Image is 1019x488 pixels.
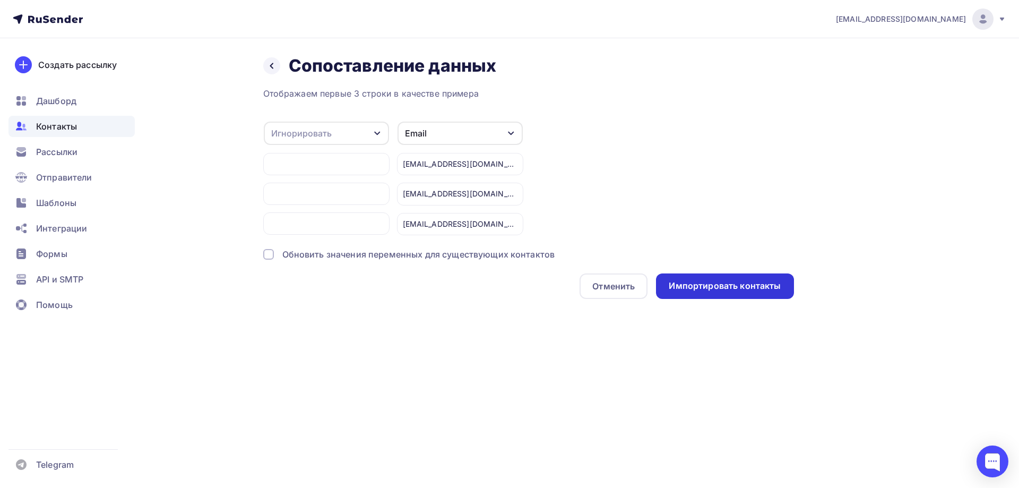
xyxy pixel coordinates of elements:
button: Email [397,121,523,145]
div: Импортировать контакты [669,280,781,292]
a: Дашборд [8,90,135,112]
span: Помощь [36,298,73,311]
div: [EMAIL_ADDRESS][DOMAIN_NAME] [397,213,523,235]
div: Создать рассылку [38,58,117,71]
span: Telegram [36,458,74,471]
span: [EMAIL_ADDRESS][DOMAIN_NAME] [836,14,966,24]
span: Отправители [36,171,92,184]
div: Email [405,127,427,140]
div: Отображаем первые 3 строки в качестве примера [263,87,794,100]
a: Шаблоны [8,192,135,213]
div: [EMAIL_ADDRESS][DOMAIN_NAME] [397,183,523,205]
div: Обновить значения переменных для существующих контактов [282,248,555,261]
a: [EMAIL_ADDRESS][DOMAIN_NAME] [836,8,1006,30]
a: Рассылки [8,141,135,162]
button: Игнорировать [263,121,390,145]
a: Формы [8,243,135,264]
span: Формы [36,247,67,260]
h2: Сопоставление данных [289,55,497,76]
a: Отправители [8,167,135,188]
span: Дашборд [36,95,76,107]
div: Отменить [592,280,635,293]
span: Контакты [36,120,77,133]
span: Интеграции [36,222,87,235]
span: Рассылки [36,145,77,158]
span: Шаблоны [36,196,76,209]
div: Игнорировать [271,127,332,140]
div: [EMAIL_ADDRESS][DOMAIN_NAME] [397,153,523,175]
a: Контакты [8,116,135,137]
span: API и SMTP [36,273,83,286]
